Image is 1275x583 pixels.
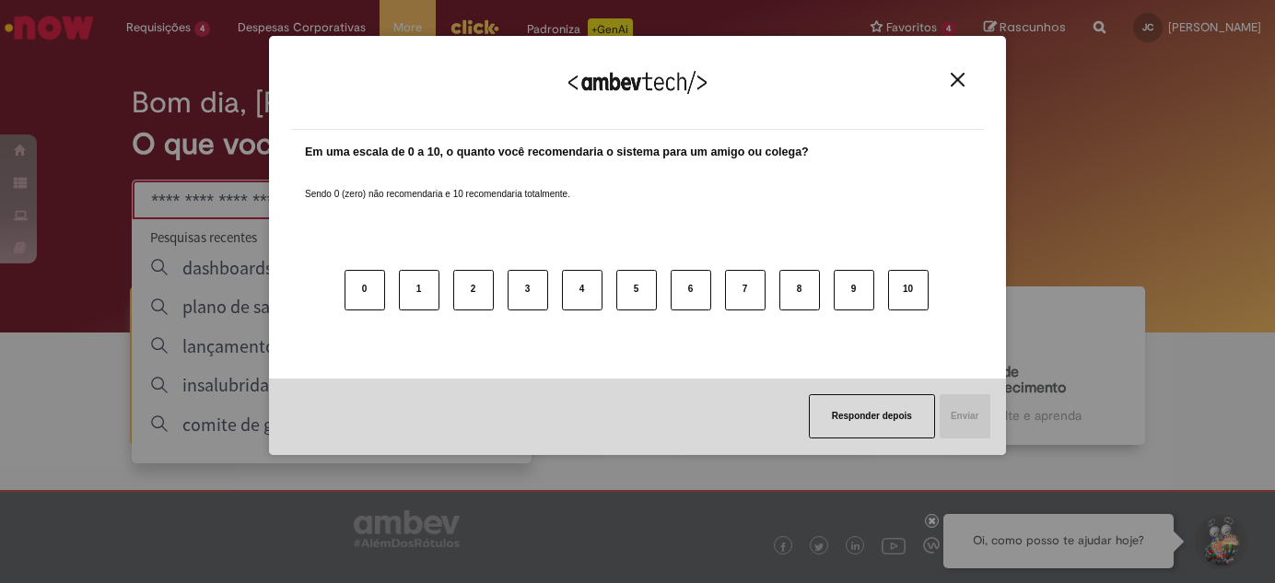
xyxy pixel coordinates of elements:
[568,71,707,94] img: Logo Ambevtech
[951,73,965,87] img: Close
[453,270,494,310] button: 2
[809,394,935,438] button: Responder depois
[888,270,929,310] button: 10
[616,270,657,310] button: 5
[945,72,970,87] button: Close
[671,270,711,310] button: 6
[834,270,874,310] button: 9
[305,166,570,201] label: Sendo 0 (zero) não recomendaria e 10 recomendaria totalmente.
[779,270,820,310] button: 8
[305,144,809,161] label: Em uma escala de 0 a 10, o quanto você recomendaria o sistema para um amigo ou colega?
[508,270,548,310] button: 3
[399,270,439,310] button: 1
[725,270,766,310] button: 7
[345,270,385,310] button: 0
[562,270,602,310] button: 4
